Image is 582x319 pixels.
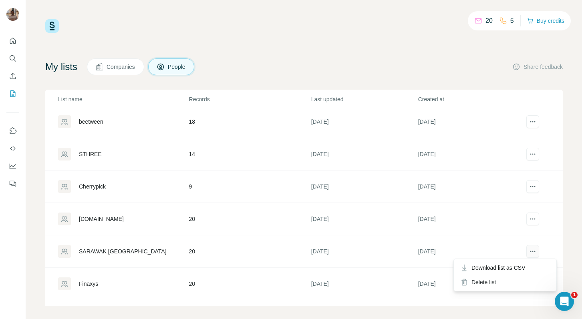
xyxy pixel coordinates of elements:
td: 9 [189,171,311,203]
button: actions [526,115,539,128]
td: [DATE] [311,138,418,171]
div: Finaxys [79,280,98,288]
td: 18 [189,106,311,138]
td: [DATE] [311,235,418,268]
img: Avatar [6,8,19,21]
button: Feedback [6,177,19,191]
td: [DATE] [418,268,525,300]
button: Buy credits [527,15,564,26]
button: Dashboard [6,159,19,173]
span: Companies [107,63,136,71]
td: [DATE] [311,106,418,138]
p: Created at [418,95,524,103]
button: Search [6,51,19,66]
button: Enrich CSV [6,69,19,83]
td: 20 [189,268,311,300]
button: Share feedback [512,63,563,71]
td: [DATE] [418,106,525,138]
span: 1 [571,292,578,298]
td: [DATE] [418,171,525,203]
p: Records [189,95,310,103]
div: STHREE [79,150,102,158]
p: 20 [485,16,493,26]
button: actions [526,180,539,193]
button: Use Surfe API [6,141,19,156]
button: actions [526,213,539,225]
td: 20 [189,235,311,268]
span: Download list as CSV [471,264,526,272]
td: [DATE] [311,203,418,235]
img: Surfe Logo [45,19,59,33]
h4: My lists [45,60,77,73]
div: Cherrypick [79,183,106,191]
span: People [168,63,186,71]
p: List name [58,95,188,103]
div: [DOMAIN_NAME] [79,215,124,223]
td: [DATE] [418,138,525,171]
div: Delete list [455,275,555,289]
td: 20 [189,203,311,235]
button: actions [526,148,539,161]
button: Use Surfe on LinkedIn [6,124,19,138]
td: [DATE] [418,203,525,235]
td: [DATE] [311,171,418,203]
td: [DATE] [418,235,525,268]
iframe: Intercom live chat [555,292,574,311]
button: My lists [6,86,19,101]
p: Last updated [311,95,417,103]
button: Quick start [6,34,19,48]
p: 5 [510,16,514,26]
button: actions [526,245,539,258]
td: 14 [189,138,311,171]
div: beetween [79,118,103,126]
td: [DATE] [311,268,418,300]
div: SARAWAK [GEOGRAPHIC_DATA] [79,247,167,255]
